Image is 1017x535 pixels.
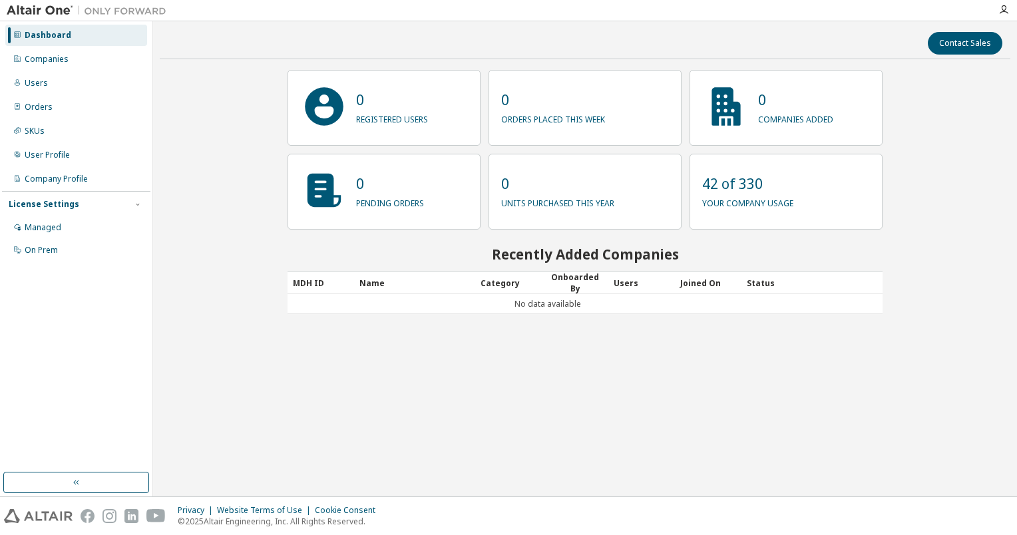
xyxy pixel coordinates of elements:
p: registered users [356,110,428,125]
p: units purchased this year [501,194,614,209]
div: Companies [25,54,69,65]
p: pending orders [356,194,424,209]
p: your company usage [702,194,793,209]
div: Onboarded By [547,271,603,294]
div: Orders [25,102,53,112]
div: MDH ID [293,272,349,293]
div: Name [359,272,471,293]
div: Managed [25,222,61,233]
div: Users [614,272,670,293]
p: companies added [758,110,833,125]
p: 0 [501,90,605,110]
p: 42 of 330 [702,174,793,194]
p: 0 [356,90,428,110]
p: © 2025 Altair Engineering, Inc. All Rights Reserved. [178,516,383,527]
img: altair_logo.svg [4,509,73,523]
p: 0 [758,90,833,110]
div: Status [747,272,803,293]
div: Website Terms of Use [217,505,315,516]
div: Users [25,78,48,89]
td: No data available [288,294,809,314]
h2: Recently Added Companies [288,246,883,263]
div: Privacy [178,505,217,516]
p: 0 [501,174,614,194]
img: Altair One [7,4,173,17]
p: 0 [356,174,424,194]
div: On Prem [25,245,58,256]
img: facebook.svg [81,509,95,523]
div: License Settings [9,199,79,210]
img: linkedin.svg [124,509,138,523]
div: User Profile [25,150,70,160]
div: Company Profile [25,174,88,184]
div: Dashboard [25,30,71,41]
button: Contact Sales [928,32,1002,55]
div: SKUs [25,126,45,136]
img: youtube.svg [146,509,166,523]
div: Joined On [680,272,736,293]
div: Cookie Consent [315,505,383,516]
div: Category [481,272,536,293]
img: instagram.svg [102,509,116,523]
p: orders placed this week [501,110,605,125]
